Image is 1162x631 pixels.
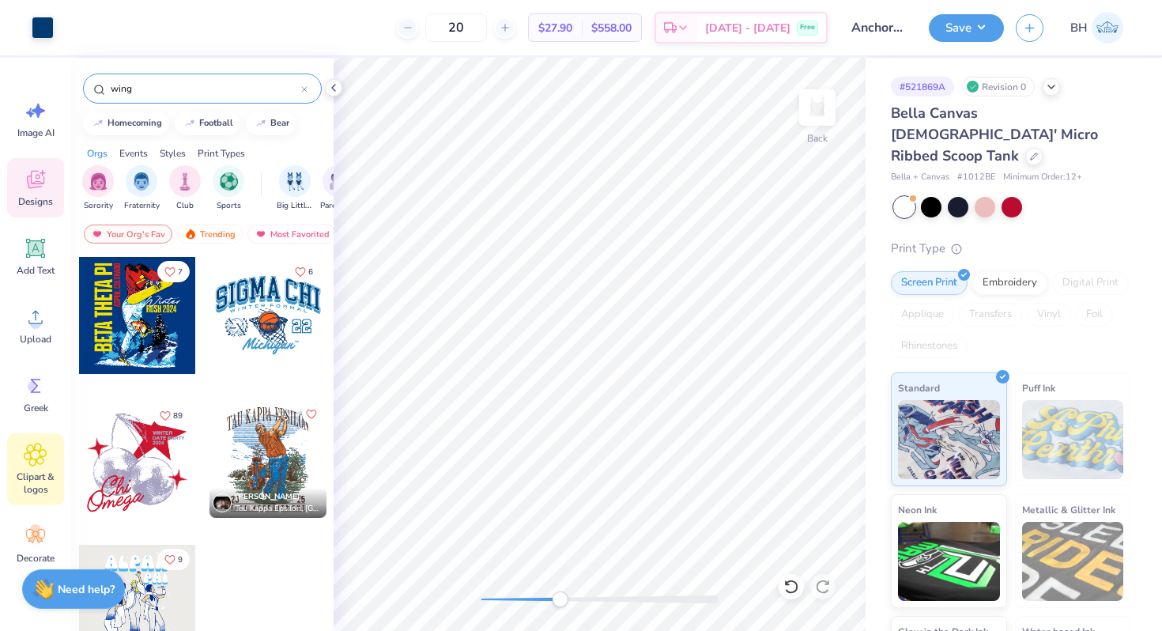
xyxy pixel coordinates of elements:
div: filter for Parent's Weekend [320,165,357,212]
span: Tau Kappa Epsilon, [GEOGRAPHIC_DATA][US_STATE] [235,503,320,515]
div: Print Type [891,240,1130,258]
img: Big Little Reveal Image [286,172,304,191]
span: 89 [173,412,183,420]
button: Save [929,14,1004,42]
button: Like [157,261,190,282]
button: Like [157,549,190,570]
span: Standard [898,380,940,396]
span: Add Text [17,264,55,277]
span: Sorority [84,200,113,212]
div: filter for Sports [213,165,244,212]
button: football [175,111,240,135]
span: Sports [217,200,241,212]
span: 7 [178,268,183,276]
span: 9 [178,556,183,564]
div: Embroidery [972,271,1047,295]
span: Club [176,200,194,212]
div: Your Org's Fav [84,225,172,244]
div: homecoming [108,119,162,127]
button: filter button [124,165,160,212]
img: Sports Image [220,172,238,191]
img: Fraternity Image [133,172,150,191]
input: – – [425,13,487,42]
button: filter button [169,165,201,212]
span: Puff Ink [1022,380,1055,396]
img: Neon Ink [898,522,1000,601]
input: Try "Alpha" [109,81,301,96]
img: trending.gif [184,229,197,240]
input: Untitled Design [839,12,917,43]
img: Puff Ink [1022,400,1124,479]
span: [PERSON_NAME] [235,491,300,502]
div: Most Favorited [247,225,337,244]
span: Metallic & Glitter Ink [1022,501,1115,518]
div: Foil [1076,303,1113,327]
div: # 521869A [891,77,954,96]
img: most_fav.gif [91,229,104,240]
div: Applique [891,303,954,327]
div: Events [119,146,148,161]
button: filter button [213,165,244,212]
div: filter for Sorority [82,165,114,212]
img: trend_line.gif [255,119,267,128]
div: Styles [160,146,186,161]
span: Greek [24,402,48,414]
button: Like [302,405,321,424]
span: Image AI [17,127,55,139]
strong: Need help? [58,582,115,597]
span: Neon Ink [898,501,937,518]
button: filter button [82,165,114,212]
span: BH [1070,19,1088,37]
button: homecoming [83,111,169,135]
span: Bella Canvas [DEMOGRAPHIC_DATA]' Micro Ribbed Scoop Tank [891,104,1098,165]
div: Vinyl [1027,303,1071,327]
img: Standard [898,400,1000,479]
div: Rhinestones [891,334,968,358]
div: Accessibility label [552,591,568,607]
span: [DATE] - [DATE] [705,20,790,36]
span: Free [800,22,815,33]
div: Orgs [87,146,108,161]
img: Sorority Image [89,172,108,191]
div: Print Types [198,146,245,161]
span: Clipart & logos [9,470,62,496]
img: Metallic & Glitter Ink [1022,522,1124,601]
div: filter for Fraternity [124,165,160,212]
button: filter button [277,165,313,212]
div: Trending [177,225,243,244]
span: Designs [18,195,53,208]
div: bear [270,119,289,127]
img: trend_line.gif [92,119,104,128]
img: Back [802,92,833,123]
span: 6 [308,268,313,276]
span: Minimum Order: 12 + [1003,171,1082,184]
span: Decorate [17,552,55,565]
div: Transfers [959,303,1022,327]
span: # 1012BE [957,171,995,184]
div: filter for Club [169,165,201,212]
div: filter for Big Little Reveal [277,165,313,212]
a: BH [1063,12,1130,43]
button: Like [288,261,320,282]
button: bear [246,111,296,135]
img: Parent's Weekend Image [330,172,348,191]
button: Like [153,405,190,426]
div: Back [807,131,828,145]
span: Upload [20,333,51,346]
div: Screen Print [891,271,968,295]
img: Bella Henkels [1092,12,1123,43]
img: Club Image [176,172,194,191]
span: $27.90 [538,20,572,36]
div: Digital Print [1052,271,1129,295]
span: Big Little Reveal [277,200,313,212]
img: trend_line.gif [183,119,196,128]
span: Parent's Weekend [320,200,357,212]
div: football [199,119,233,127]
span: Bella + Canvas [891,171,949,184]
div: Revision 0 [962,77,1035,96]
img: most_fav.gif [255,229,267,240]
button: filter button [320,165,357,212]
span: Fraternity [124,200,160,212]
span: $558.00 [591,20,632,36]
